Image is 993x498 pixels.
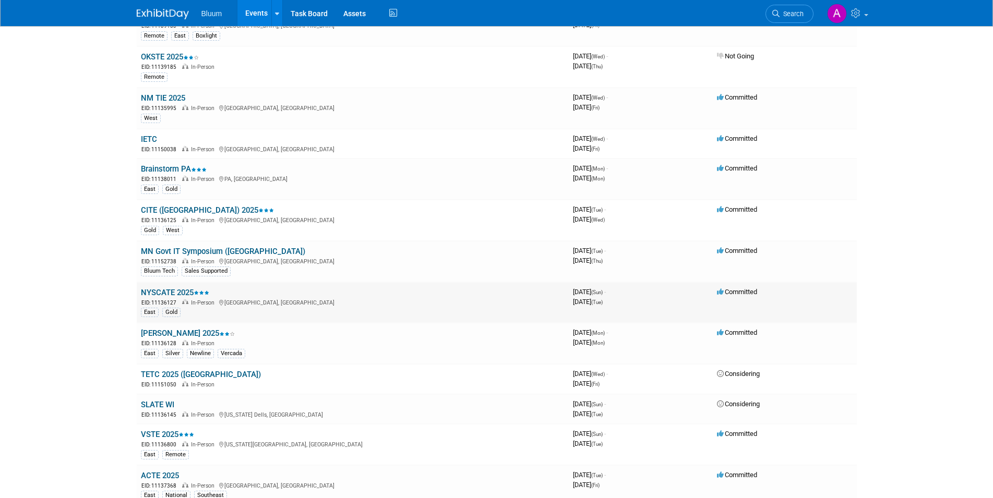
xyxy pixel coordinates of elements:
[162,308,181,317] div: Gold
[717,135,757,142] span: Committed
[573,370,608,378] span: [DATE]
[591,402,603,407] span: (Sun)
[141,382,181,387] span: EID: 11151050
[182,441,188,446] img: In-Person Event
[573,215,605,223] span: [DATE]
[591,207,603,213] span: (Tue)
[182,482,188,488] img: In-Person Event
[717,471,757,479] span: Committed
[604,400,606,408] span: -
[765,5,813,23] a: Search
[573,430,606,438] span: [DATE]
[162,450,189,459] div: Remote
[573,410,603,418] span: [DATE]
[717,247,757,254] span: Committed
[141,308,159,317] div: East
[141,114,161,123] div: West
[191,441,218,448] span: In-Person
[193,31,220,41] div: Boxlight
[182,381,188,386] img: In-Person Event
[573,52,608,60] span: [DATE]
[182,299,188,305] img: In-Person Event
[141,64,181,70] span: EID: 11139185
[573,164,608,172] span: [DATE]
[604,247,606,254] span: -
[591,371,605,377] span: (Wed)
[573,338,605,346] span: [DATE]
[604,430,606,438] span: -
[187,349,214,358] div: Newline
[591,381,600,387] span: (Fri)
[604,205,606,213] span: -
[780,10,804,18] span: Search
[573,257,603,264] span: [DATE]
[606,52,608,60] span: -
[573,62,603,70] span: [DATE]
[141,440,565,448] div: [US_STATE][GEOGRAPHIC_DATA], [GEOGRAPHIC_DATA]
[141,471,179,480] a: ACTE 2025
[591,146,600,152] span: (Fri)
[573,174,605,182] span: [DATE]
[141,430,194,439] a: VSTE 2025
[591,64,603,69] span: (Thu)
[141,103,565,112] div: [GEOGRAPHIC_DATA], [GEOGRAPHIC_DATA]
[141,259,181,264] span: EID: 11152738
[573,135,608,142] span: [DATE]
[591,136,605,142] span: (Wed)
[717,430,757,438] span: Committed
[141,226,159,235] div: Gold
[141,341,181,346] span: EID: 11136128
[591,289,603,295] span: (Sun)
[606,135,608,142] span: -
[171,31,189,41] div: East
[141,31,168,41] div: Remote
[591,217,605,223] span: (Wed)
[182,258,188,263] img: In-Person Event
[717,288,757,296] span: Committed
[591,431,603,437] span: (Sun)
[141,481,565,490] div: [GEOGRAPHIC_DATA], [GEOGRAPHIC_DATA]
[141,370,261,379] a: TETC 2025 ([GEOGRAPHIC_DATA])
[591,258,603,264] span: (Thu)
[717,370,760,378] span: Considering
[591,340,605,346] span: (Mon)
[141,442,181,447] span: EID: 11136800
[573,329,608,336] span: [DATE]
[191,217,218,224] span: In-Person
[141,349,159,358] div: East
[573,288,606,296] span: [DATE]
[141,300,181,306] span: EID: 11136127
[191,411,218,418] span: In-Person
[182,176,188,181] img: In-Person Event
[591,482,600,488] span: (Fri)
[591,472,603,478] span: (Tue)
[191,146,218,153] span: In-Person
[191,176,218,183] span: In-Person
[591,176,605,181] span: (Mon)
[141,329,235,338] a: [PERSON_NAME] 2025
[573,247,606,254] span: [DATE]
[141,174,565,183] div: PA, [GEOGRAPHIC_DATA]
[191,64,218,70] span: In-Person
[591,54,605,59] span: (Wed)
[717,52,754,60] span: Not Going
[141,412,181,418] span: EID: 11136145
[141,205,274,215] a: CITE ([GEOGRAPHIC_DATA]) 2025
[141,176,181,182] span: EID: 11138011
[573,298,603,306] span: [DATE]
[573,93,608,101] span: [DATE]
[141,450,159,459] div: East
[604,288,606,296] span: -
[573,103,600,111] span: [DATE]
[591,330,605,336] span: (Mon)
[141,266,178,276] div: Bluum Tech
[141,147,181,152] span: EID: 11150038
[717,93,757,101] span: Committed
[827,4,847,23] img: Alison Rossi
[182,105,188,110] img: In-Person Event
[591,166,605,172] span: (Mon)
[604,471,606,479] span: -
[606,164,608,172] span: -
[573,481,600,489] span: [DATE]
[717,400,760,408] span: Considering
